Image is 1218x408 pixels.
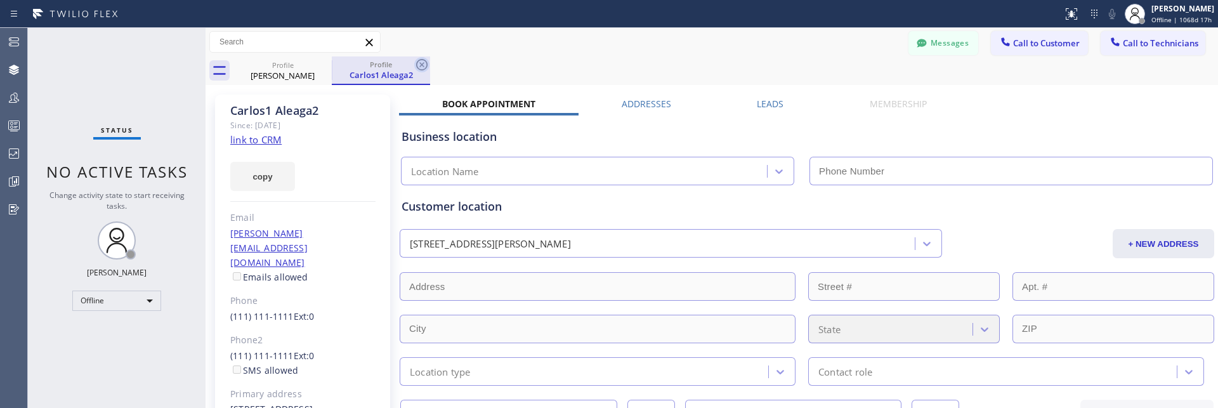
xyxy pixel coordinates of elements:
input: Emails allowed [233,272,241,280]
label: Emails allowed [230,271,308,283]
a: [PERSON_NAME][EMAIL_ADDRESS][DOMAIN_NAME] [230,227,308,268]
button: Call to Technicians [1101,31,1205,55]
div: [PERSON_NAME] [87,267,147,278]
label: Book Appointment [442,98,535,110]
button: Messages [908,31,978,55]
button: Call to Customer [991,31,1088,55]
input: SMS allowed [233,365,241,374]
div: Carlos Sanchez [235,56,331,85]
div: Location type [410,364,471,379]
div: Offline [72,291,161,311]
div: [PERSON_NAME] [235,70,331,81]
label: Membership [870,98,927,110]
input: Street # [808,272,1000,301]
div: Business location [402,128,1212,145]
span: Ext: 0 [294,310,315,322]
span: Change activity state to start receiving tasks. [49,190,185,211]
label: Leads [757,98,783,110]
div: Contact role [818,364,872,379]
input: Address [400,272,796,301]
label: Addresses [622,98,671,110]
div: Location Name [411,164,479,179]
label: SMS allowed [230,364,298,376]
div: Profile [235,60,331,70]
a: link to CRM [230,133,282,146]
div: [PERSON_NAME] [1151,3,1214,14]
div: Since: [DATE] [230,118,376,133]
input: City [400,315,796,343]
a: (111) 111-1111 [230,350,294,362]
span: Offline | 1068d 17h [1151,15,1212,24]
span: Call to Customer [1013,37,1080,49]
input: Apt. # [1012,272,1214,301]
div: Phone2 [230,333,376,348]
span: Status [101,126,133,135]
input: Search [210,32,380,52]
span: Ext: 0 [294,350,315,362]
button: Mute [1103,5,1121,23]
input: ZIP [1012,315,1214,343]
div: [STREET_ADDRESS][PERSON_NAME] [410,237,571,251]
div: Carlos1 Aleaga2 [230,103,376,118]
span: Call to Technicians [1123,37,1198,49]
div: Profile [333,60,429,69]
button: copy [230,162,295,191]
div: Primary address [230,387,376,402]
a: (111) 111-1111 [230,310,294,322]
input: Phone Number [809,157,1213,185]
button: + NEW ADDRESS [1113,229,1214,258]
div: Email [230,211,376,225]
div: Customer location [402,198,1212,215]
div: Carlos1 Aleaga2 [333,56,429,84]
div: Carlos1 Aleaga2 [333,69,429,81]
span: No active tasks [46,161,188,182]
div: Phone [230,294,376,308]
